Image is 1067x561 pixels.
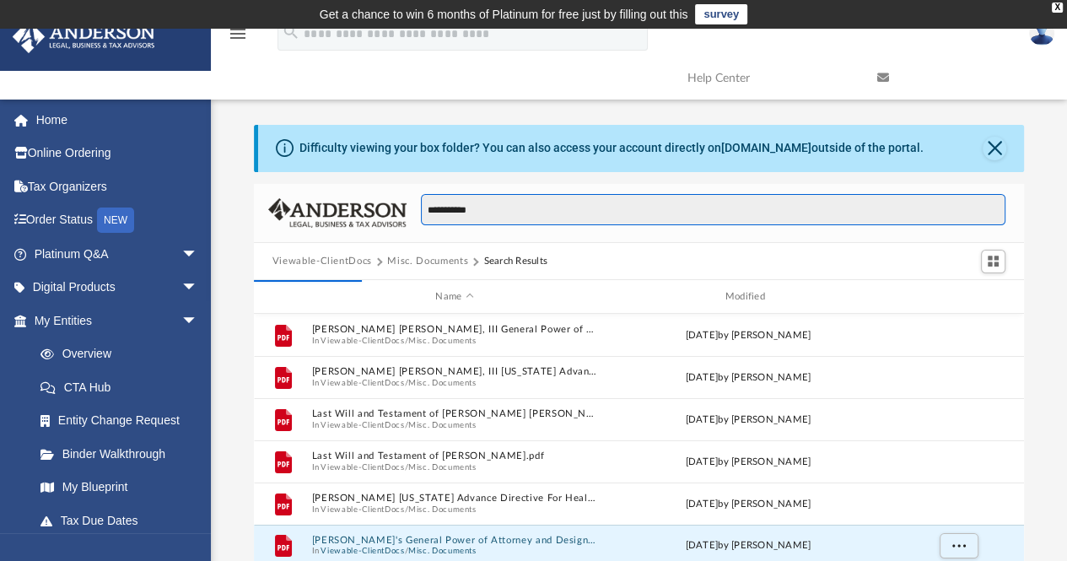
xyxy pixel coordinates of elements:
[404,504,407,515] span: /
[181,304,215,338] span: arrow_drop_down
[605,497,891,512] div: [DATE] by [PERSON_NAME]
[408,504,477,515] button: Misc. Documents
[721,141,811,154] a: [DOMAIN_NAME]
[321,420,404,431] button: Viewable-ClientDocs
[311,462,597,473] span: In
[408,546,477,557] button: Misc. Documents
[605,289,892,305] div: Modified
[321,336,404,347] button: Viewable-ClientDocs
[311,420,597,431] span: In
[299,139,924,157] div: Difficulty viewing your box folder? You can also access your account directly on outside of the p...
[675,45,865,111] a: Help Center
[321,378,404,389] button: Viewable-ClientDocs
[605,538,891,553] div: [DATE] by [PERSON_NAME]
[311,324,597,335] button: [PERSON_NAME] [PERSON_NAME], III General Power of Attorney and Designation of Conservator.pdf
[320,4,688,24] div: Get a chance to win 6 months of Platinum for free just by filling out this
[1052,3,1063,13] div: close
[939,533,978,558] button: More options
[605,370,891,386] div: [DATE] by [PERSON_NAME]
[311,493,597,504] button: [PERSON_NAME] [US_STATE] Advance Directive For Health Care.pdf
[24,504,224,537] a: Tax Due Dates
[181,271,215,305] span: arrow_drop_down
[605,328,891,343] div: [DATE] by [PERSON_NAME]
[421,194,1005,226] input: Search files and folders
[311,535,597,546] button: [PERSON_NAME]'s General Power of Attorney and Designation of Conservator.pdf
[8,20,160,53] img: Anderson Advisors Platinum Portal
[483,254,547,269] div: Search Results
[408,462,477,473] button: Misc. Documents
[12,203,224,238] a: Order StatusNEW
[12,304,224,337] a: My Entitiesarrow_drop_down
[228,32,248,44] a: menu
[387,254,468,269] button: Misc. Documents
[404,336,407,347] span: /
[605,413,891,428] div: [DATE] by [PERSON_NAME]
[404,378,407,389] span: /
[321,462,404,473] button: Viewable-ClientDocs
[24,370,224,404] a: CTA Hub
[310,289,597,305] div: Name
[404,420,407,431] span: /
[321,546,404,557] button: Viewable-ClientDocs
[12,137,224,170] a: Online Ordering
[404,462,407,473] span: /
[408,420,477,431] button: Misc. Documents
[695,4,747,24] a: survey
[24,471,215,504] a: My Blueprint
[311,408,597,419] button: Last Will and Testament of [PERSON_NAME] [PERSON_NAME] III.pdf
[898,289,1016,305] div: id
[261,289,304,305] div: id
[404,546,407,557] span: /
[311,336,597,347] span: In
[321,504,404,515] button: Viewable-ClientDocs
[228,24,248,44] i: menu
[408,378,477,389] button: Misc. Documents
[24,337,224,371] a: Overview
[24,404,224,438] a: Entity Change Request
[282,23,300,41] i: search
[605,455,891,470] div: [DATE] by [PERSON_NAME]
[983,137,1006,160] button: Close
[97,208,134,233] div: NEW
[981,250,1006,273] button: Switch to Grid View
[272,254,372,269] button: Viewable-ClientDocs
[311,378,597,389] span: In
[311,450,597,461] button: Last Will and Testament of [PERSON_NAME].pdf
[311,504,597,515] span: In
[408,336,477,347] button: Misc. Documents
[1029,21,1054,46] img: User Pic
[12,237,224,271] a: Platinum Q&Aarrow_drop_down
[24,437,224,471] a: Binder Walkthrough
[12,103,224,137] a: Home
[181,237,215,272] span: arrow_drop_down
[311,366,597,377] button: [PERSON_NAME] [PERSON_NAME], III [US_STATE] Advance Directive for Health Care.pdf
[311,546,597,557] span: In
[12,170,224,203] a: Tax Organizers
[12,271,224,305] a: Digital Productsarrow_drop_down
